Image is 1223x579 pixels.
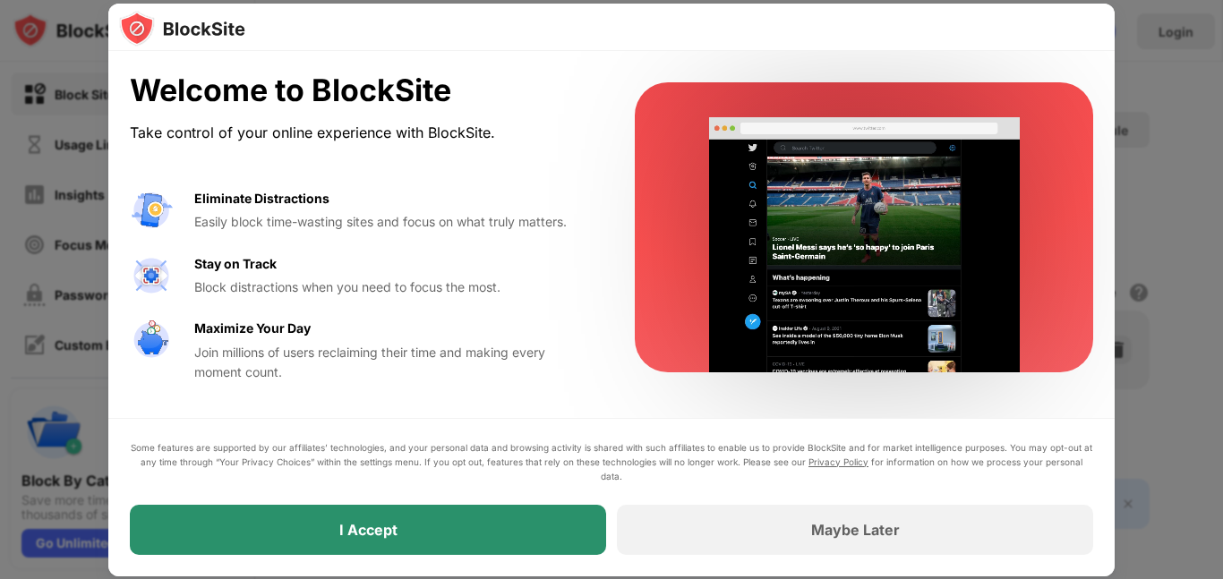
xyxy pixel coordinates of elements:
[194,212,592,232] div: Easily block time-wasting sites and focus on what truly matters.
[808,456,868,467] a: Privacy Policy
[194,277,592,297] div: Block distractions when you need to focus the most.
[811,521,900,539] div: Maybe Later
[130,120,592,146] div: Take control of your online experience with BlockSite.
[130,319,173,362] img: value-safe-time.svg
[194,254,277,274] div: Stay on Track
[130,72,592,109] div: Welcome to BlockSite
[339,521,398,539] div: I Accept
[130,440,1093,483] div: Some features are supported by our affiliates’ technologies, and your personal data and browsing ...
[194,343,592,383] div: Join millions of users reclaiming their time and making every moment count.
[130,254,173,297] img: value-focus.svg
[194,319,311,338] div: Maximize Your Day
[119,11,245,47] img: logo-blocksite.svg
[194,189,329,209] div: Eliminate Distractions
[130,189,173,232] img: value-avoid-distractions.svg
